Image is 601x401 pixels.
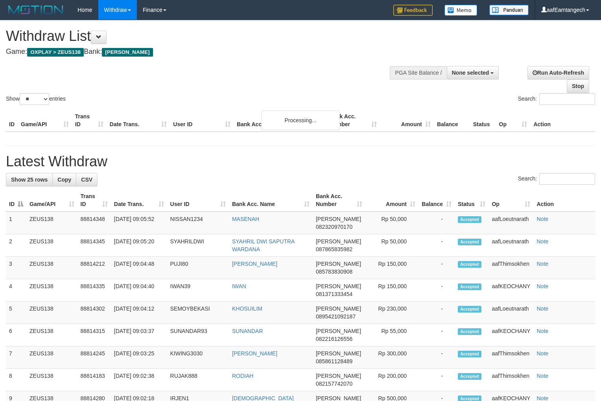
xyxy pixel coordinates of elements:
[316,336,352,342] span: Copy 082216126556 to clipboard
[539,93,595,105] input: Search:
[26,234,77,257] td: ZEUS138
[6,302,26,324] td: 5
[365,234,418,257] td: Rp 50,000
[167,346,229,369] td: KIWING3030
[234,109,326,132] th: Bank Acc. Name
[418,212,455,234] td: -
[111,257,167,279] td: [DATE] 09:04:48
[458,306,481,313] span: Accepted
[232,216,259,222] a: MASENAH
[111,212,167,234] td: [DATE] 09:05:52
[496,109,531,132] th: Op
[316,381,352,387] span: Copy 082157742070 to clipboard
[365,324,418,346] td: Rp 55,000
[52,173,76,186] a: Copy
[316,261,361,267] span: [PERSON_NAME]
[418,369,455,391] td: -
[18,109,72,132] th: Game/API
[458,283,481,290] span: Accepted
[26,279,77,302] td: ZEUS138
[57,177,71,183] span: Copy
[447,66,499,79] button: None selected
[489,234,533,257] td: aafLoeutnarath
[316,238,361,245] span: [PERSON_NAME]
[458,261,481,268] span: Accepted
[518,93,595,105] label: Search:
[167,212,229,234] td: NISSAN1234
[393,5,433,16] img: Feedback.jpg
[316,305,361,312] span: [PERSON_NAME]
[102,48,153,57] span: [PERSON_NAME]
[489,302,533,324] td: aafLoeutnarath
[316,350,361,357] span: [PERSON_NAME]
[6,234,26,257] td: 2
[316,373,361,379] span: [PERSON_NAME]
[316,224,352,230] span: Copy 082320970170 to clipboard
[111,346,167,369] td: [DATE] 09:03:25
[6,109,18,132] th: ID
[316,291,352,297] span: Copy 081371333454 to clipboard
[167,302,229,324] td: SEMOYBEKASI
[27,48,84,57] span: OXPLAY > ZEUS138
[77,324,111,346] td: 88814315
[77,212,111,234] td: 88814348
[232,328,263,334] a: SUNANDAR
[232,283,246,289] a: IWAN
[6,212,26,234] td: 1
[458,328,481,335] span: Accepted
[533,189,595,212] th: Action
[458,351,481,357] span: Accepted
[111,369,167,391] td: [DATE] 09:02:38
[489,257,533,279] td: aafThimsokhen
[26,369,77,391] td: ZEUS138
[390,66,446,79] div: PGA Site Balance /
[167,234,229,257] td: SYAHRILDWI
[6,48,393,56] h4: Game: Bank:
[111,189,167,212] th: Date Trans.: activate to sort column ascending
[167,324,229,346] td: SUNANDAR93
[26,346,77,369] td: ZEUS138
[418,257,455,279] td: -
[536,216,548,222] a: Note
[316,313,356,320] span: Copy 0895421092187 to clipboard
[316,283,361,289] span: [PERSON_NAME]
[6,4,66,16] img: MOTION_logo.png
[489,279,533,302] td: aafKEOCHANY
[418,279,455,302] td: -
[316,246,352,252] span: Copy 087865835982 to clipboard
[316,269,352,275] span: Copy 085783830908 to clipboard
[489,346,533,369] td: aafThimsokhen
[418,302,455,324] td: -
[261,110,340,130] div: Processing...
[77,234,111,257] td: 88814345
[458,216,481,223] span: Accepted
[316,358,352,364] span: Copy 085861128489 to clipboard
[81,177,92,183] span: CSV
[527,66,589,79] a: Run Auto-Refresh
[6,173,53,186] a: Show 25 rows
[232,261,277,267] a: [PERSON_NAME]
[167,279,229,302] td: IWAN39
[365,279,418,302] td: Rp 150,000
[418,234,455,257] td: -
[232,238,295,252] a: SYAHRIL DWI SAPUTRA WARDANA
[107,109,170,132] th: Date Trans.
[455,189,489,212] th: Status: activate to sort column ascending
[365,369,418,391] td: Rp 200,000
[470,109,496,132] th: Status
[313,189,365,212] th: Bank Acc. Number: activate to sort column ascending
[489,324,533,346] td: aafKEOCHANY
[26,302,77,324] td: ZEUS138
[489,5,529,15] img: panduan.png
[316,328,361,334] span: [PERSON_NAME]
[536,373,548,379] a: Note
[365,189,418,212] th: Amount: activate to sort column ascending
[232,373,253,379] a: RODIAH
[26,257,77,279] td: ZEUS138
[76,173,98,186] a: CSV
[536,305,548,312] a: Note
[26,189,77,212] th: Game/API: activate to sort column ascending
[6,257,26,279] td: 3
[536,350,548,357] a: Note
[326,109,380,132] th: Bank Acc. Number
